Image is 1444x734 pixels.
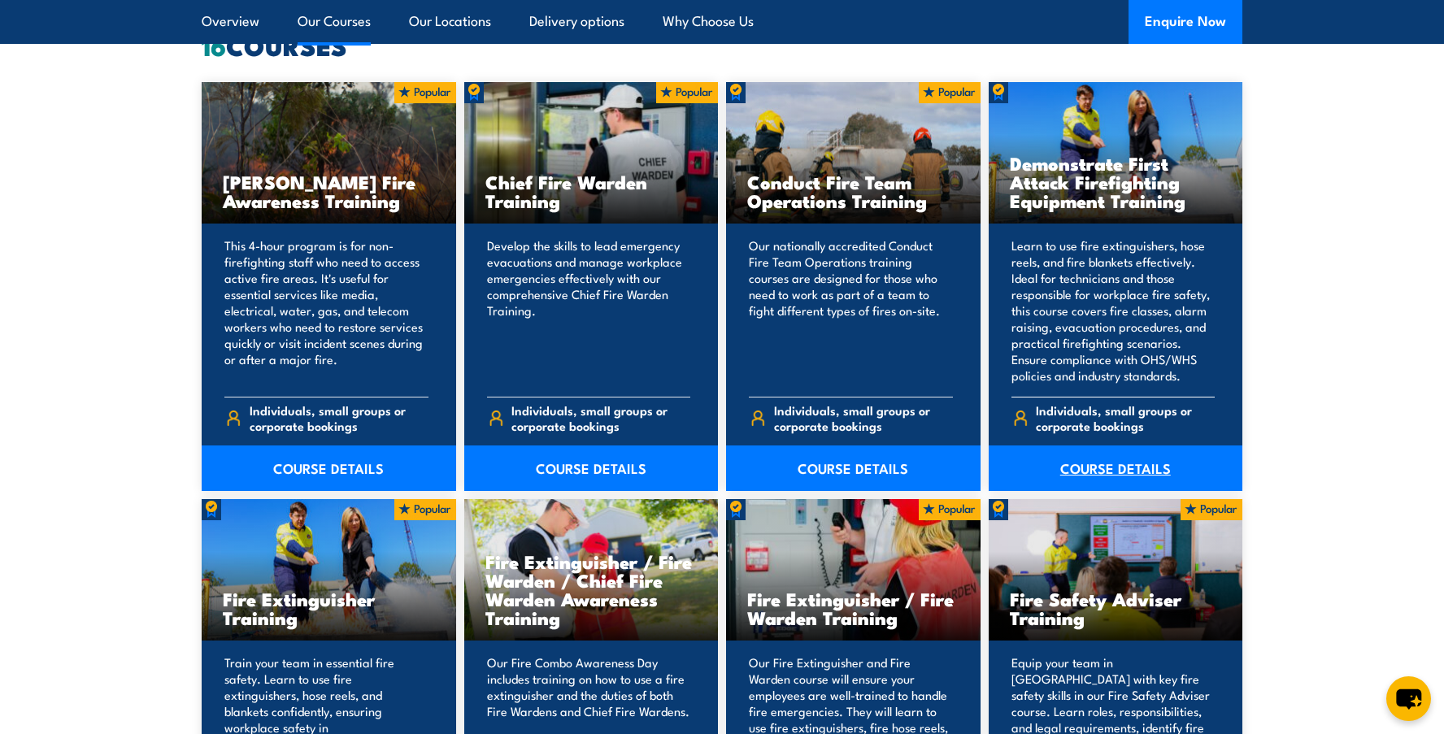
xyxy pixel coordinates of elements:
[511,402,690,433] span: Individuals, small groups or corporate bookings
[747,589,959,627] h3: Fire Extinguisher / Fire Warden Training
[747,172,959,210] h3: Conduct Fire Team Operations Training
[1386,676,1431,721] button: chat-button
[202,445,456,491] a: COURSE DETAILS
[1036,402,1215,433] span: Individuals, small groups or corporate bookings
[1011,237,1216,384] p: Learn to use fire extinguishers, hose reels, and fire blankets effectively. Ideal for technicians...
[223,172,435,210] h3: [PERSON_NAME] Fire Awareness Training
[464,445,719,491] a: COURSE DETAILS
[1010,154,1222,210] h3: Demonstrate First Attack Firefighting Equipment Training
[250,402,428,433] span: Individuals, small groups or corporate bookings
[223,589,435,627] h3: Fire Extinguisher Training
[487,237,691,384] p: Develop the skills to lead emergency evacuations and manage workplace emergencies effectively wit...
[202,24,226,65] strong: 16
[749,237,953,384] p: Our nationally accredited Conduct Fire Team Operations training courses are designed for those wh...
[774,402,953,433] span: Individuals, small groups or corporate bookings
[989,445,1243,491] a: COURSE DETAILS
[485,172,698,210] h3: Chief Fire Warden Training
[485,552,698,627] h3: Fire Extinguisher / Fire Warden / Chief Fire Warden Awareness Training
[1010,589,1222,627] h3: Fire Safety Adviser Training
[202,33,1242,56] h2: COURSES
[224,237,428,384] p: This 4-hour program is for non-firefighting staff who need to access active fire areas. It's usef...
[726,445,981,491] a: COURSE DETAILS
